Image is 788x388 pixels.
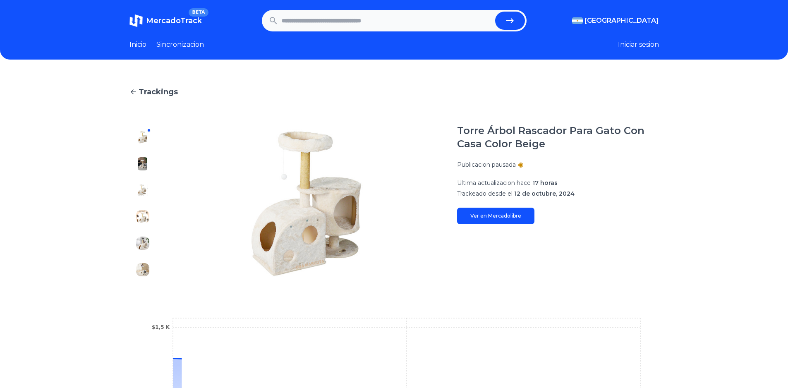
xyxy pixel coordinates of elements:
span: Trackings [139,86,178,98]
button: Iniciar sesion [618,40,659,50]
span: Ultima actualizacion hace [457,179,531,187]
span: 17 horas [532,179,558,187]
img: Torre Árbol Rascador Para Gato Con Casa Color Beige [136,210,149,223]
p: Publicacion pausada [457,160,516,169]
img: Torre Árbol Rascador Para Gato Con Casa Color Beige [136,184,149,197]
img: Torre Árbol Rascador Para Gato Con Casa Color Beige [136,157,149,170]
button: [GEOGRAPHIC_DATA] [572,16,659,26]
img: Torre Árbol Rascador Para Gato Con Casa Color Beige [136,263,149,276]
a: Sincronizacion [156,40,204,50]
tspan: $1,5 K [151,324,170,330]
img: Torre Árbol Rascador Para Gato Con Casa Color Beige [172,124,441,283]
a: MercadoTrackBETA [129,14,202,27]
img: Torre Árbol Rascador Para Gato Con Casa Color Beige [136,237,149,250]
a: Inicio [129,40,146,50]
img: Torre Árbol Rascador Para Gato Con Casa Color Beige [136,131,149,144]
a: Trackings [129,86,659,98]
span: 12 de octubre, 2024 [514,190,575,197]
span: [GEOGRAPHIC_DATA] [584,16,659,26]
img: Argentina [572,17,583,24]
span: BETA [189,8,208,17]
a: Ver en Mercadolibre [457,208,534,224]
span: Trackeado desde el [457,190,513,197]
img: MercadoTrack [129,14,143,27]
h1: Torre Árbol Rascador Para Gato Con Casa Color Beige [457,124,659,151]
span: MercadoTrack [146,16,202,25]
